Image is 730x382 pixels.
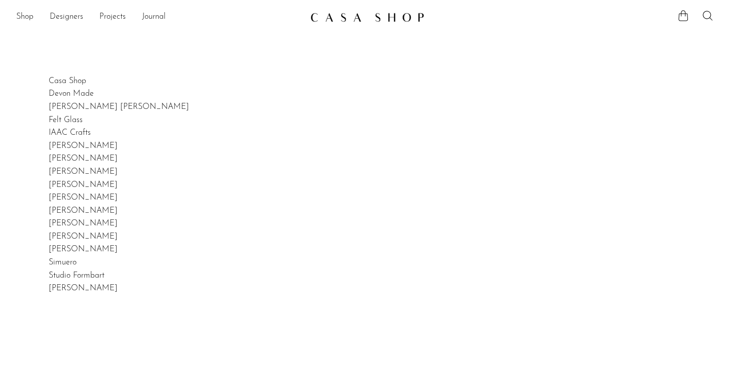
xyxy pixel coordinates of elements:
[49,168,118,176] a: [PERSON_NAME]
[16,11,33,24] a: Shop
[49,129,91,137] a: IAAC Crafts
[49,142,118,150] a: [PERSON_NAME]
[49,103,189,111] a: [PERSON_NAME] [PERSON_NAME]
[99,11,126,24] a: Projects
[49,181,118,189] a: [PERSON_NAME]
[49,155,118,163] a: [PERSON_NAME]
[16,9,302,26] ul: NEW HEADER MENU
[49,90,94,98] a: Devon Made
[49,258,77,266] a: Simuero
[49,233,118,241] a: [PERSON_NAME]
[142,11,166,24] a: Journal
[49,284,118,292] a: [PERSON_NAME]
[49,245,118,253] a: [PERSON_NAME]
[50,11,83,24] a: Designers
[16,9,302,26] nav: Desktop navigation
[49,116,83,124] a: Felt Glass
[49,77,86,85] a: Casa Shop
[49,272,104,280] a: Studio Formbart
[49,219,118,227] a: [PERSON_NAME]
[49,194,118,202] a: [PERSON_NAME]
[49,207,118,215] a: [PERSON_NAME]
